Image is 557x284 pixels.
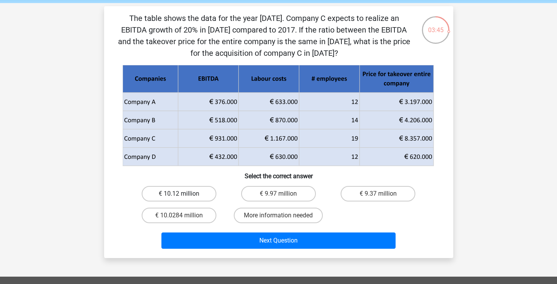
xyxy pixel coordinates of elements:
[421,15,450,35] div: 03:45
[161,232,396,249] button: Next Question
[117,12,412,59] p: The table shows the data for the year [DATE]. Company C expects to realize an EBITDA growth of 20...
[341,186,415,201] label: € 9.37 million
[142,208,216,223] label: € 10.0284 million
[234,208,323,223] label: More information needed
[241,186,316,201] label: € 9.97 million
[117,166,441,180] h6: Select the correct answer
[142,186,216,201] label: € 10.12 million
